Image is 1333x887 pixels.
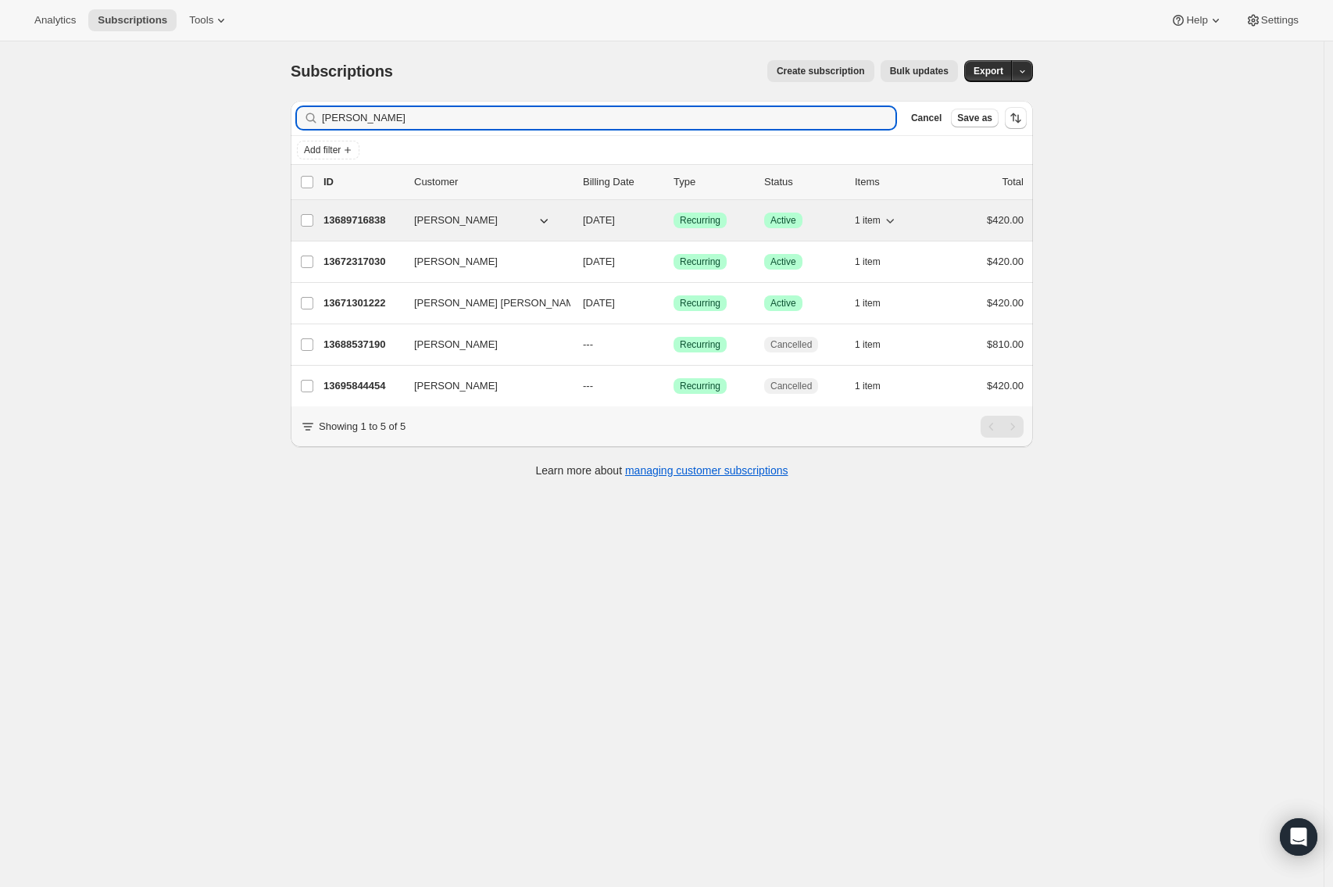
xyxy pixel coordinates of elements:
[583,174,661,190] p: Billing Date
[674,174,752,190] div: Type
[414,213,498,228] span: [PERSON_NAME]
[987,297,1024,309] span: $420.00
[1236,9,1308,31] button: Settings
[323,174,1024,190] div: IDCustomerBilling DateTypeStatusItemsTotal
[323,295,402,311] p: 13671301222
[323,378,402,394] p: 13695844454
[34,14,76,27] span: Analytics
[414,254,498,270] span: [PERSON_NAME]
[323,334,1024,356] div: 13688537190[PERSON_NAME]---SuccessRecurringCancelled1 item$810.00
[855,292,898,314] button: 1 item
[855,256,881,268] span: 1 item
[987,256,1024,267] span: $420.00
[1005,107,1027,129] button: Sort the results
[680,297,720,309] span: Recurring
[1261,14,1299,27] span: Settings
[951,109,999,127] button: Save as
[881,60,958,82] button: Bulk updates
[855,174,933,190] div: Items
[957,112,992,124] span: Save as
[323,337,402,352] p: 13688537190
[414,174,570,190] p: Customer
[770,256,796,268] span: Active
[890,65,949,77] span: Bulk updates
[323,254,402,270] p: 13672317030
[987,380,1024,392] span: $420.00
[323,209,1024,231] div: 13689716838[PERSON_NAME][DATE]SuccessRecurringSuccessActive1 item$420.00
[770,380,812,392] span: Cancelled
[855,297,881,309] span: 1 item
[323,213,402,228] p: 13689716838
[405,332,561,357] button: [PERSON_NAME]
[323,292,1024,314] div: 13671301222[PERSON_NAME] [PERSON_NAME][DATE]SuccessRecurringSuccessActive1 item$420.00
[536,463,788,478] p: Learn more about
[297,141,359,159] button: Add filter
[323,251,1024,273] div: 13672317030[PERSON_NAME][DATE]SuccessRecurringSuccessActive1 item$420.00
[855,214,881,227] span: 1 item
[764,174,842,190] p: Status
[405,291,561,316] button: [PERSON_NAME] [PERSON_NAME]
[98,14,167,27] span: Subscriptions
[323,174,402,190] p: ID
[583,256,615,267] span: [DATE]
[414,295,584,311] span: [PERSON_NAME] [PERSON_NAME]
[583,214,615,226] span: [DATE]
[625,464,788,477] a: managing customer subscriptions
[180,9,238,31] button: Tools
[323,375,1024,397] div: 13695844454[PERSON_NAME]---SuccessRecurringCancelled1 item$420.00
[1161,9,1232,31] button: Help
[405,249,561,274] button: [PERSON_NAME]
[583,380,593,392] span: ---
[855,338,881,351] span: 1 item
[770,214,796,227] span: Active
[855,380,881,392] span: 1 item
[770,297,796,309] span: Active
[680,214,720,227] span: Recurring
[964,60,1013,82] button: Export
[291,63,393,80] span: Subscriptions
[680,256,720,268] span: Recurring
[583,297,615,309] span: [DATE]
[405,374,561,399] button: [PERSON_NAME]
[25,9,85,31] button: Analytics
[1002,174,1024,190] p: Total
[1186,14,1207,27] span: Help
[981,416,1024,438] nav: Pagination
[770,338,812,351] span: Cancelled
[1280,818,1317,856] div: Open Intercom Messenger
[583,338,593,350] span: ---
[855,251,898,273] button: 1 item
[319,419,406,435] p: Showing 1 to 5 of 5
[304,144,341,156] span: Add filter
[767,60,874,82] button: Create subscription
[414,337,498,352] span: [PERSON_NAME]
[405,208,561,233] button: [PERSON_NAME]
[855,375,898,397] button: 1 item
[974,65,1003,77] span: Export
[905,109,948,127] button: Cancel
[322,107,895,129] input: Filter subscribers
[777,65,865,77] span: Create subscription
[911,112,942,124] span: Cancel
[680,380,720,392] span: Recurring
[189,14,213,27] span: Tools
[680,338,720,351] span: Recurring
[987,214,1024,226] span: $420.00
[855,209,898,231] button: 1 item
[88,9,177,31] button: Subscriptions
[855,334,898,356] button: 1 item
[987,338,1024,350] span: $810.00
[414,378,498,394] span: [PERSON_NAME]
